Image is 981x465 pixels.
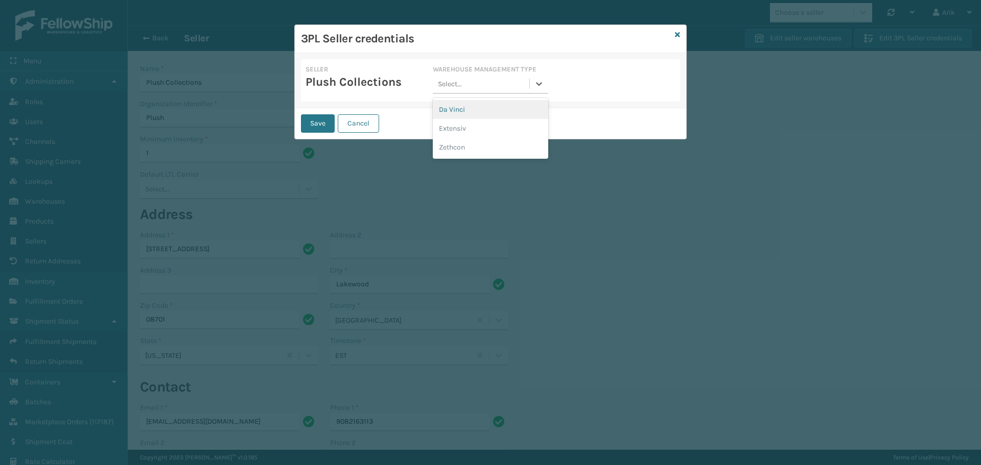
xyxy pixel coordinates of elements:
div: Select... [438,79,462,89]
label: Warehouse Management Type [433,65,536,73]
h3: 3PL Seller credentials [301,31,671,46]
p: Plush Collections [306,75,421,90]
label: Seller [306,65,328,73]
button: Cancel [338,114,379,133]
div: Extensiv [433,119,548,138]
div: Da Vinci [433,100,548,119]
button: Save [301,114,335,133]
div: Zethcon [433,138,548,157]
